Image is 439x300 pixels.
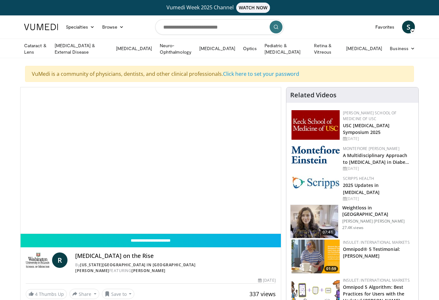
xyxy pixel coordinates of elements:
a: Specialties [62,21,98,33]
img: c9f2b0b7-b02a-4276-a72a-b0cbb4230bc1.jpg.150x105_q85_autocrop_double_scale_upscale_version-0.2.jpg [291,176,340,189]
span: WATCH NOW [236,3,270,13]
h3: Weightloss in [GEOGRAPHIC_DATA] [342,205,415,217]
img: 6d50c0dd-ba08-46d7-8ee2-cf2a961867be.png.150x105_q85_crop-smart_upscale.png [291,240,340,273]
span: 337 views [249,290,276,298]
a: [PERSON_NAME] School of Medicine of USC [343,110,397,121]
a: USC [MEDICAL_DATA] Symposium 2025 [343,122,390,135]
a: Optics [239,42,261,55]
a: 2025 Updates in [MEDICAL_DATA] [343,182,380,195]
h4: [MEDICAL_DATA] on the Rise [75,252,275,260]
a: Vumedi Week 2025 ChannelWATCH NOW [25,3,414,13]
a: A Multidisciplinary Approach to [MEDICAL_DATA] in Diabe… [343,152,409,165]
a: [US_STATE][GEOGRAPHIC_DATA] in [GEOGRAPHIC_DATA][PERSON_NAME] [75,262,195,273]
a: Insulet: International Markets [343,240,410,245]
img: 7b941f1f-d101-407a-8bfa-07bd47db01ba.png.150x105_q85_autocrop_double_scale_upscale_version-0.2.jpg [291,110,340,140]
img: VuMedi Logo [24,24,58,30]
a: Business [386,42,419,55]
a: 01:59 [291,240,340,273]
div: By FEATURING [75,262,275,274]
a: Pediatric & [MEDICAL_DATA] [261,42,310,55]
a: Montefiore [PERSON_NAME] [343,146,399,151]
div: VuMedi is a community of physicians, dentists, and other clinical professionals. [25,66,414,82]
span: 01:59 [324,266,338,272]
a: R [52,252,67,268]
div: [DATE] [258,278,275,283]
a: 07:41 Weightloss in [GEOGRAPHIC_DATA] [PERSON_NAME] [PERSON_NAME] 27.4K views [290,205,415,239]
a: [MEDICAL_DATA] [195,42,239,55]
img: Washington University in St. Louis [26,252,49,268]
img: 9983fed1-7565-45be-8934-aef1103ce6e2.150x105_q85_crop-smart_upscale.jpg [291,205,338,238]
a: Neuro-Ophthalmology [156,42,195,55]
h4: Related Videos [290,91,336,99]
a: 4 Thumbs Up [26,289,67,299]
a: Scripps Health [343,176,374,181]
div: [DATE] [343,196,413,202]
a: [MEDICAL_DATA] & External Disease [51,42,112,55]
div: [DATE] [343,136,413,142]
a: [PERSON_NAME] [131,268,166,273]
a: Retina & Vitreous [310,42,342,55]
video-js: Video Player [21,87,281,234]
button: Save to [102,289,135,299]
p: 27.4K views [342,225,363,230]
a: S [402,21,415,33]
a: Insulet: International Markets [343,278,410,283]
a: Click here to set your password [223,70,299,77]
span: 07:41 [320,229,336,235]
input: Search topics, interventions [155,19,284,35]
a: [MEDICAL_DATA] [342,42,386,55]
img: b0142b4c-93a1-4b58-8f91-5265c282693c.png.150x105_q85_autocrop_double_scale_upscale_version-0.2.png [291,146,340,163]
a: Cataract & Lens [20,42,51,55]
a: Favorites [372,21,398,33]
a: Omnipod® 5 Testimonial: [PERSON_NAME] [343,246,400,259]
span: 4 [35,291,38,297]
div: [DATE] [343,166,413,172]
p: [PERSON_NAME] [PERSON_NAME] [342,219,415,224]
a: Browse [98,21,128,33]
a: [MEDICAL_DATA] [112,42,156,55]
button: Share [69,289,99,299]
